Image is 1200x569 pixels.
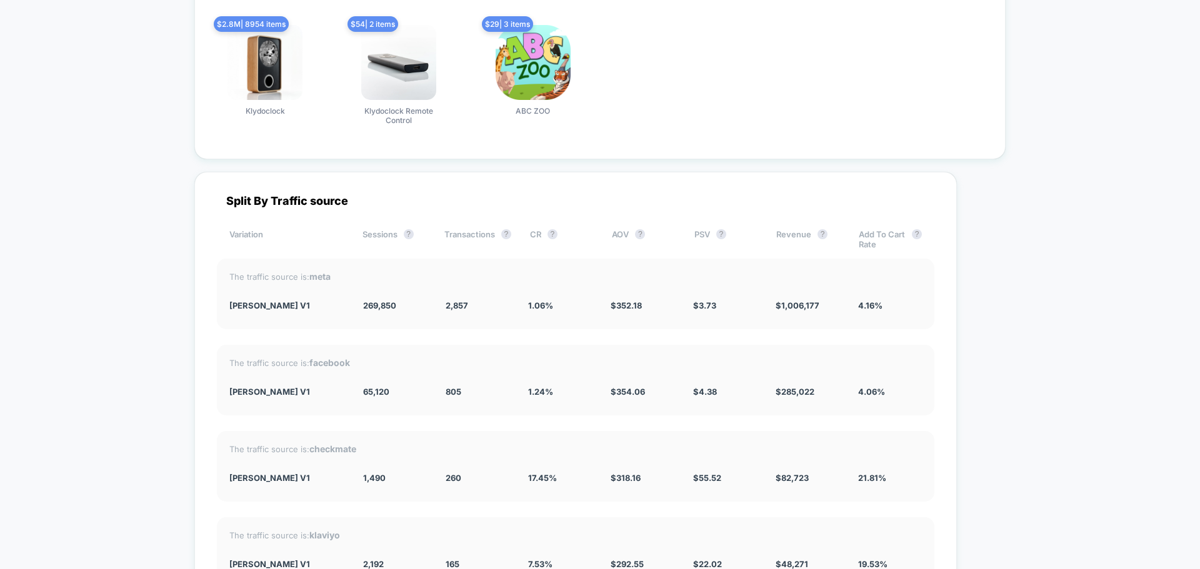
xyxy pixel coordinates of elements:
[246,106,285,116] span: Klydoclock
[229,229,344,249] div: Variation
[776,473,809,483] span: $ 82,723
[611,300,642,310] span: $ 352.18
[217,194,934,207] div: Split By Traffic source
[859,229,922,249] div: Add To Cart Rate
[528,387,553,397] span: 1.24 %
[776,229,839,249] div: Revenue
[694,229,757,249] div: PSV
[404,229,414,239] button: ?
[611,387,645,397] span: $ 354.06
[352,106,446,125] span: Klydoclock Remote Control
[229,443,922,454] div: The traffic source is:
[229,530,922,540] div: The traffic source is:
[501,229,511,239] button: ?
[229,387,344,397] div: [PERSON_NAME] V1
[693,387,717,397] span: $ 4.38
[693,473,721,483] span: $ 55.52
[229,473,344,483] div: [PERSON_NAME] V1
[446,300,468,310] span: 2,857
[858,559,887,569] span: 19.53 %
[482,16,533,32] span: $ 29 | 3 items
[229,271,922,282] div: The traffic source is:
[229,300,344,310] div: [PERSON_NAME] V1
[309,530,340,540] strong: klaviyo
[363,387,389,397] span: 65,120
[363,559,384,569] span: 2,192
[446,473,461,483] span: 260
[444,229,511,249] div: Transactions
[361,25,436,100] img: produt
[309,357,350,368] strong: facebook
[776,300,819,310] span: $ 1,006,177
[528,559,552,569] span: 7.53 %
[858,300,882,310] span: 4.16 %
[528,300,553,310] span: 1.06 %
[362,229,426,249] div: Sessions
[635,229,645,239] button: ?
[446,387,461,397] span: 805
[229,559,344,569] div: [PERSON_NAME] V1
[547,229,557,239] button: ?
[516,106,550,116] span: ABC ZOO
[347,16,398,32] span: $ 54 | 2 items
[496,25,571,100] img: produt
[528,473,557,483] span: 17.45 %
[214,16,289,32] span: $ 2.8M | 8954 items
[611,473,641,483] span: $ 318.16
[912,229,922,239] button: ?
[858,387,885,397] span: 4.06 %
[817,229,827,239] button: ?
[776,559,808,569] span: $ 48,271
[611,559,644,569] span: $ 292.55
[612,229,675,249] div: AOV
[693,559,722,569] span: $ 22.02
[776,387,814,397] span: $ 285,022
[229,357,922,368] div: The traffic source is:
[309,271,331,282] strong: meta
[363,300,396,310] span: 269,850
[530,229,593,249] div: CR
[446,559,459,569] span: 165
[858,473,886,483] span: 21.81 %
[693,300,716,310] span: $ 3.73
[309,443,356,454] strong: checkmate
[716,229,726,239] button: ?
[363,473,386,483] span: 1,490
[227,25,302,100] img: produt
